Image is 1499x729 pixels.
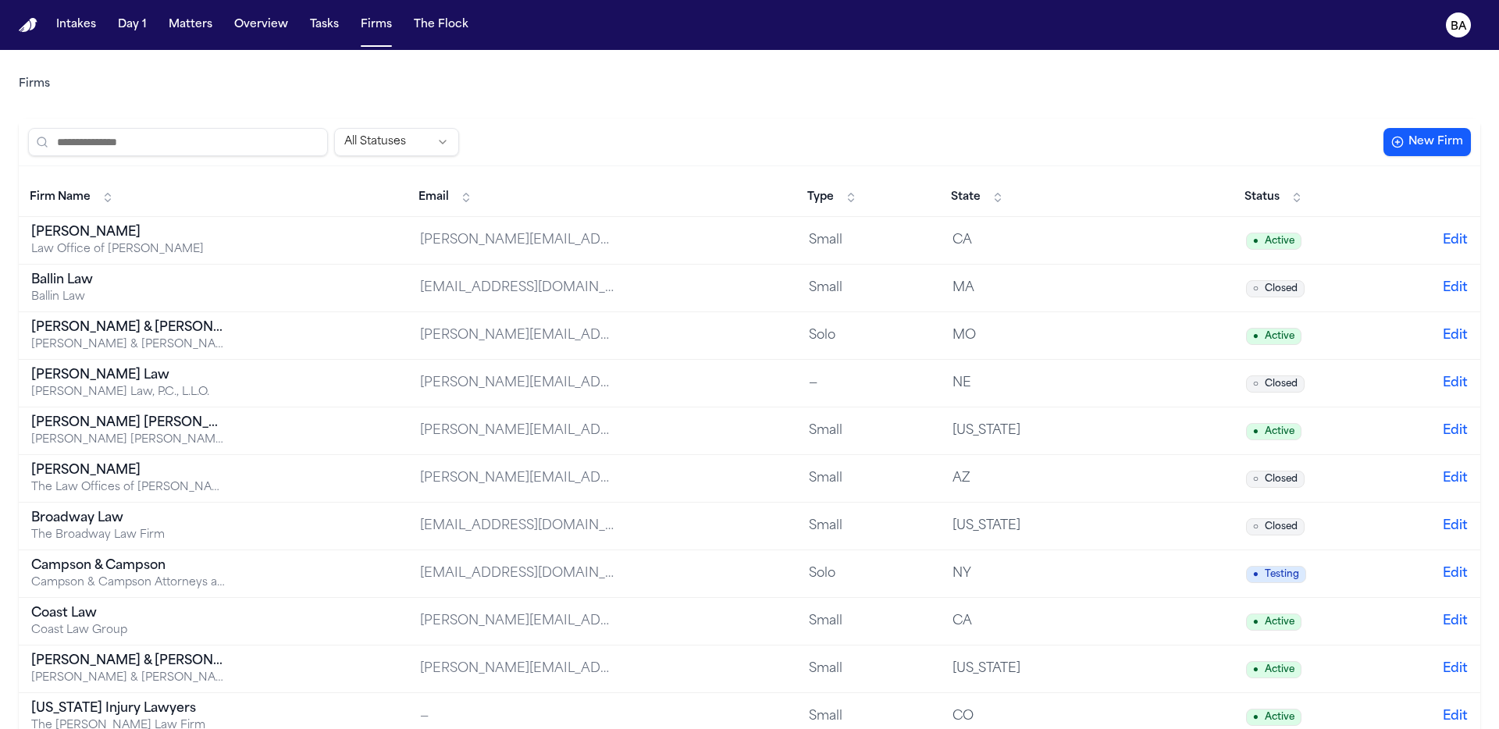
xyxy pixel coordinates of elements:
span: ○ [1253,521,1259,533]
span: Active [1246,709,1301,726]
div: Law Office of [PERSON_NAME] [31,242,226,258]
div: Coast Law Group [31,623,226,638]
div: Solo [809,326,928,345]
span: ● [1253,235,1259,247]
button: Edit [1443,421,1468,440]
span: ● [1253,663,1259,676]
div: [PERSON_NAME] [31,461,226,480]
div: Campson & Campson Attorneys at Law [31,575,226,591]
div: [US_STATE] [952,660,1148,678]
button: New Firm [1383,128,1471,156]
div: Small [809,517,928,535]
button: Email [411,185,480,210]
button: Status [1237,185,1311,210]
button: Overview [228,11,294,39]
a: Matters [162,11,219,39]
div: [PERSON_NAME][EMAIL_ADDRESS][DOMAIN_NAME] [420,660,615,678]
div: Ballin Law [31,290,226,305]
div: [US_STATE] Injury Lawyers [31,699,226,718]
div: [PERSON_NAME] & [PERSON_NAME] [US_STATE] Car Accident Lawyers [31,337,226,353]
div: [PERSON_NAME] & [PERSON_NAME] [31,318,226,337]
button: Tasks [304,11,345,39]
button: Edit [1443,279,1468,297]
div: Solo [809,564,928,583]
button: Edit [1443,564,1468,583]
span: Closed [1246,518,1305,535]
a: Firms [19,76,50,92]
span: ● [1253,330,1259,343]
div: Small [809,660,928,678]
div: Coast Law [31,604,226,623]
span: Type [807,190,834,205]
span: Active [1246,328,1301,345]
div: Small [809,707,928,726]
button: Intakes [50,11,102,39]
div: AZ [952,469,1148,488]
button: Type [799,185,865,210]
span: Closed [1246,280,1305,297]
button: Edit [1443,660,1468,678]
div: [PERSON_NAME] [PERSON_NAME] [31,414,226,432]
div: [PERSON_NAME] [PERSON_NAME] Trial Attorneys [31,432,226,448]
button: Edit [1443,374,1468,393]
div: [PERSON_NAME][EMAIL_ADDRESS][DOMAIN_NAME] [420,612,615,631]
button: Firm Name [22,185,122,210]
button: Day 1 [112,11,153,39]
div: CO [952,707,1148,726]
div: Small [809,421,928,440]
button: Firms [354,11,398,39]
div: The Broadway Law Firm [31,528,226,543]
div: [PERSON_NAME][EMAIL_ADDRESS][DOMAIN_NAME] [420,469,615,488]
div: CA [952,612,1148,631]
div: Campson & Campson [31,557,226,575]
div: MO [952,326,1148,345]
span: ● [1253,616,1259,628]
span: ● [1253,568,1259,581]
div: Small [809,279,928,297]
div: [US_STATE] [952,517,1148,535]
button: Edit [1443,707,1468,726]
span: ○ [1253,378,1259,390]
div: [EMAIL_ADDRESS][DOMAIN_NAME] [420,564,615,583]
button: Edit [1443,469,1468,488]
span: Active [1246,233,1301,250]
span: Status [1244,190,1280,205]
span: ● [1253,425,1259,438]
button: The Flock [408,11,475,39]
div: The Law Offices of [PERSON_NAME], PLLC [31,480,226,496]
span: ● [1253,711,1259,724]
button: Edit [1443,231,1468,250]
span: Closed [1246,375,1305,393]
div: [PERSON_NAME] & [PERSON_NAME], P.C. [31,670,226,686]
div: [PERSON_NAME][EMAIL_ADDRESS][PERSON_NAME][DOMAIN_NAME] [420,421,615,440]
div: Broadway Law [31,509,226,528]
span: Closed [1246,471,1305,488]
div: [PERSON_NAME] Law, P.C., L.L.O. [31,385,226,400]
div: [EMAIL_ADDRESS][DOMAIN_NAME] [420,279,615,297]
span: Active [1246,661,1301,678]
a: Home [19,18,37,33]
div: [US_STATE] [952,421,1148,440]
span: Active [1246,613,1301,631]
span: ○ [1253,283,1259,295]
span: ○ [1253,473,1259,485]
div: [PERSON_NAME] & [PERSON_NAME] [31,652,226,670]
button: Edit [1443,517,1468,535]
button: Edit [1443,326,1468,345]
div: — [420,707,615,726]
div: Ballin Law [31,271,226,290]
div: NY [952,564,1148,583]
button: Edit [1443,612,1468,631]
div: [PERSON_NAME][EMAIL_ADDRESS][DOMAIN_NAME] [420,326,615,345]
span: State [951,190,981,205]
div: Small [809,231,928,250]
div: MA [952,279,1148,297]
span: Testing [1246,566,1306,583]
span: Active [1246,423,1301,440]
